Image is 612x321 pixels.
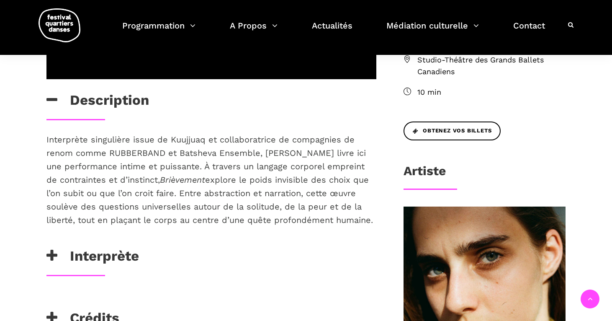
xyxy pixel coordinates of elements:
a: Programmation [122,18,195,43]
a: Actualités [312,18,352,43]
h3: Description [46,92,149,113]
span: Obtenez vos billets [413,127,491,135]
span: Studio-Théâtre des Grands Ballets Canadiens [417,54,566,78]
span: 10 min [417,86,566,98]
a: Obtenez vos billets [404,122,501,140]
span: Interprète singulière issue de Kuujjuaq et collaboratrice de compagnies de renom comme RUBBERBAND... [46,135,373,225]
a: A Propos [230,18,278,43]
h3: Artiste [404,163,446,184]
a: Contact [513,18,545,43]
em: Brièvement [160,175,205,185]
img: logo-fqd-med [39,8,80,42]
h3: Interprète [46,248,139,269]
a: Médiation culturelle [386,18,479,43]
